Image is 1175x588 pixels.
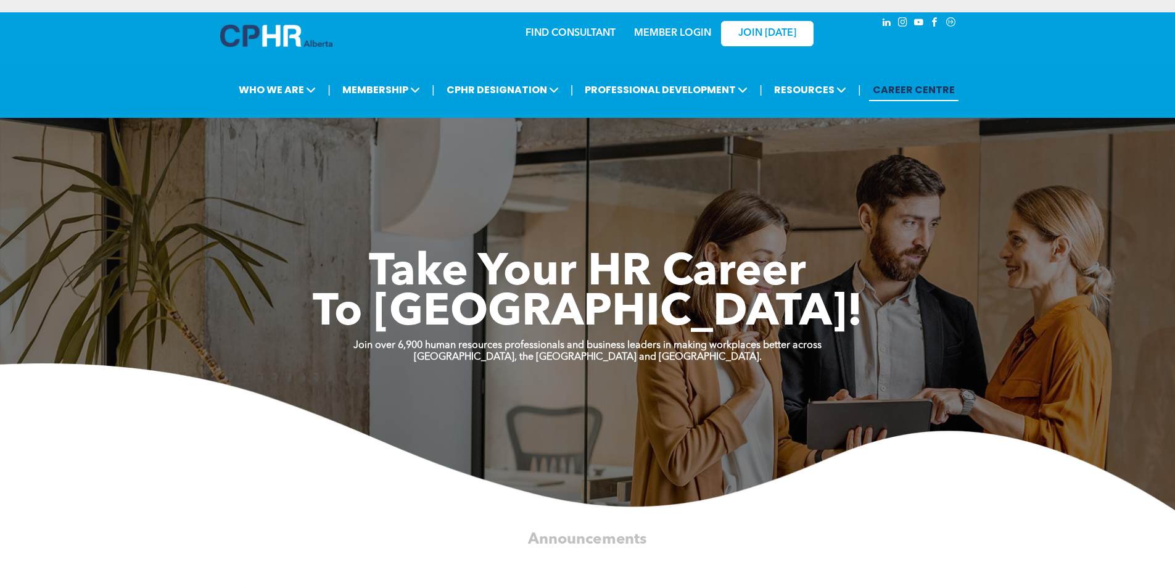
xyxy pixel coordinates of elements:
li: | [759,77,762,102]
li: | [571,77,574,102]
a: CAREER CENTRE [869,78,959,101]
span: To [GEOGRAPHIC_DATA]! [313,291,863,336]
strong: [GEOGRAPHIC_DATA], the [GEOGRAPHIC_DATA] and [GEOGRAPHIC_DATA]. [414,352,762,362]
a: youtube [912,15,926,32]
span: Take Your HR Career [369,251,806,296]
span: Announcements [528,532,646,547]
li: | [858,77,861,102]
li: | [328,77,331,102]
a: MEMBER LOGIN [634,28,711,38]
a: FIND CONSULTANT [526,28,616,38]
li: | [432,77,435,102]
span: CPHR DESIGNATION [443,78,563,101]
span: PROFESSIONAL DEVELOPMENT [581,78,751,101]
span: WHO WE ARE [235,78,320,101]
strong: Join over 6,900 human resources professionals and business leaders in making workplaces better ac... [353,341,822,350]
span: JOIN [DATE] [738,28,796,39]
a: linkedin [880,15,894,32]
img: A blue and white logo for cp alberta [220,25,332,47]
a: JOIN [DATE] [721,21,814,46]
a: facebook [928,15,942,32]
span: RESOURCES [770,78,850,101]
a: Social network [944,15,958,32]
a: instagram [896,15,910,32]
span: MEMBERSHIP [339,78,424,101]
